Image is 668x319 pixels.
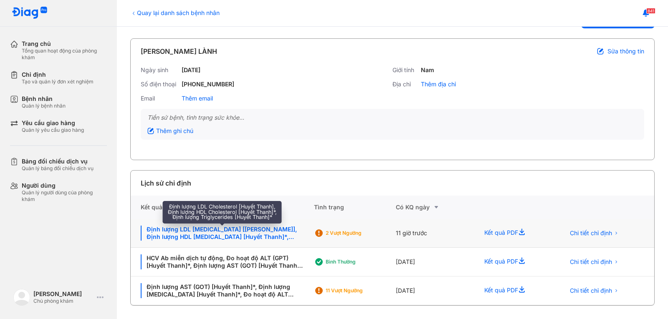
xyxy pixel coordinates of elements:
div: 2 Vượt ngưỡng [326,230,392,236]
span: Chi tiết chỉ định [570,258,612,266]
span: 841 [646,8,655,14]
div: [PERSON_NAME] LÀNH [141,46,217,56]
div: Thêm ghi chú [147,127,193,135]
div: Tiền sử bệnh, tình trạng sức khỏe... [147,114,638,121]
div: Giới tính [392,66,417,74]
button: Chi tiết chỉ định [565,227,624,239]
img: logo [12,7,48,20]
div: Kết quả [131,196,314,219]
div: Bệnh nhân [22,95,66,103]
div: Số điện thoại [141,80,178,88]
button: Chi tiết chỉ định [565,256,624,268]
div: Thêm địa chỉ [421,80,456,88]
div: Nam [421,66,434,74]
div: Quản lý bệnh nhân [22,103,66,109]
div: Thêm email [182,95,213,102]
span: Chi tiết chỉ định [570,287,612,294]
div: Định lượng LDL [MEDICAL_DATA] [[PERSON_NAME]], Định lượng HDL [MEDICAL_DATA] [Huyết Thanh]*, Định... [141,226,304,241]
div: Ngày sinh [141,66,178,74]
div: 11 Vượt ngưỡng [326,287,392,294]
div: Quay lại danh sách bệnh nhân [130,8,220,17]
div: Lịch sử chỉ định [141,178,191,188]
div: Yêu cầu giao hàng [22,119,84,127]
div: Có KQ ngày [396,202,474,212]
span: Chi tiết chỉ định [570,229,612,237]
div: [PHONE_NUMBER] [182,80,234,88]
div: [PERSON_NAME] [33,290,94,298]
div: Trang chủ [22,40,107,48]
div: 11 giờ trước [396,219,474,248]
div: Quản lý bảng đối chiếu dịch vụ [22,165,94,172]
div: Tổng quan hoạt động của phòng khám [22,48,107,61]
div: Bảng đối chiếu dịch vụ [22,158,94,165]
div: Kết quả PDF [474,276,555,305]
div: [DATE] [396,276,474,305]
div: Tình trạng [314,196,396,219]
div: Định lượng AST (GOT) [Huyết Thanh]*, Định lượng [MEDICAL_DATA] [Huyết Thanh]*, Đo hoạt độ ALT (GP... [141,283,304,298]
span: Sửa thông tin [607,48,644,55]
div: Quản lý người dùng của phòng khám [22,189,107,203]
div: [DATE] [396,248,474,276]
div: Chỉ định [22,71,94,78]
div: Chủ phòng khám [33,298,94,304]
div: Địa chỉ [392,80,417,88]
div: Người dùng [22,182,107,189]
div: Kết quả PDF [474,219,555,248]
div: Bình thường [326,259,392,265]
div: [DATE] [182,66,200,74]
button: Chi tiết chỉ định [565,284,624,297]
div: Quản lý yêu cầu giao hàng [22,127,84,133]
div: Kết quả PDF [474,248,555,276]
div: Email [141,95,178,102]
div: HCV Ab miễn dịch tự động, Đo hoạt độ ALT (GPT) [Huyết Thanh]*, Định lượng AST (GOT) [Huyết Thanh]... [141,254,304,269]
div: Tạo và quản lý đơn xét nghiệm [22,78,94,85]
img: logo [13,289,30,306]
